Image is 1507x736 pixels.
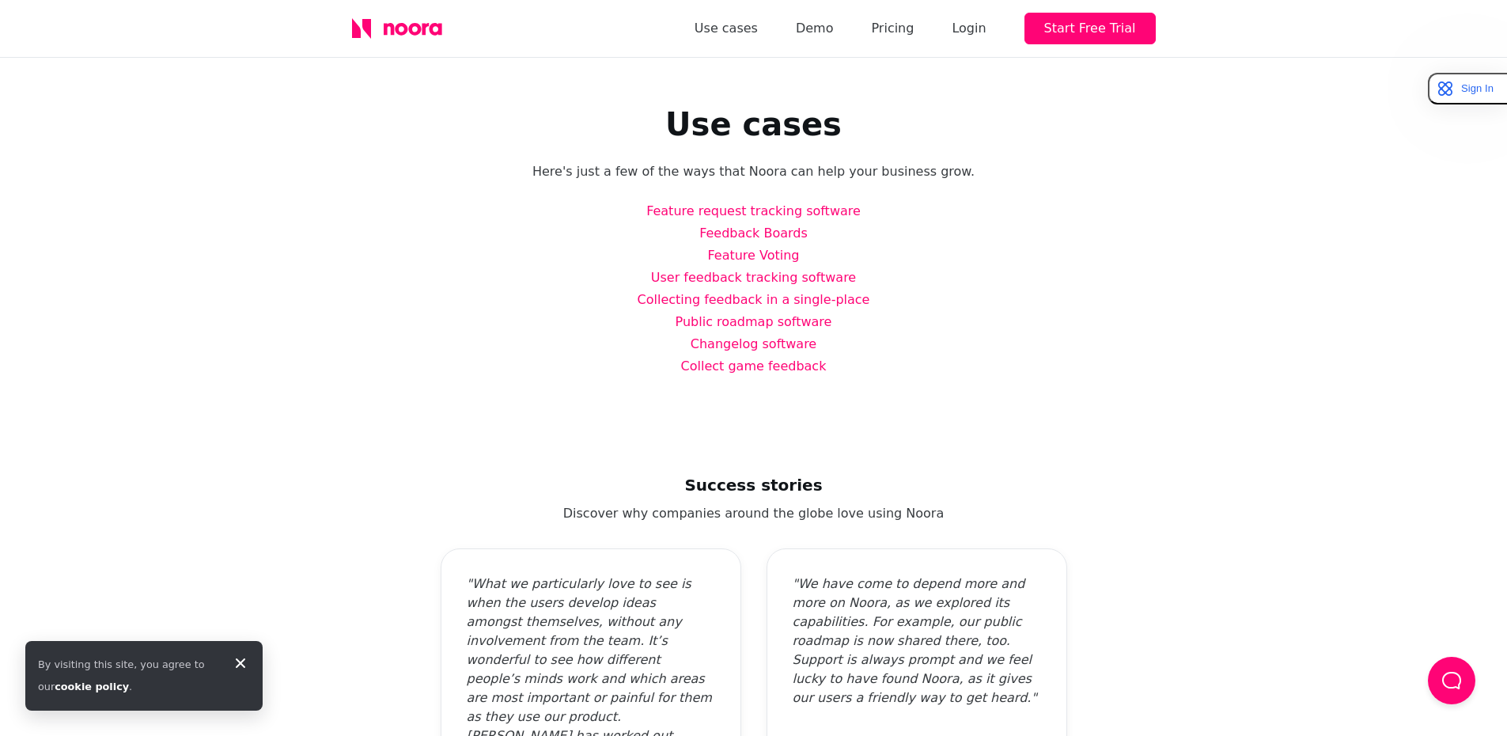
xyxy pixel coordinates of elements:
[793,575,1041,708] p: " We have come to depend more and more on Noora, as we explored its capabilities. For example, ou...
[638,292,870,307] a: Collecting feedback in a single-place
[1428,657,1475,704] button: Load Chat
[695,17,758,40] a: Use cases
[352,162,1156,181] p: Here's just a few of the ways that Noora can help your business grow.
[871,17,914,40] a: Pricing
[352,504,1156,523] p: Discover why companies around the globe love using Noora
[691,336,816,351] a: Changelog software
[796,17,834,40] a: Demo
[952,17,986,40] div: Login
[646,203,861,218] a: Feature request tracking software
[1024,13,1156,44] button: Start Free Trial
[55,681,129,692] a: cookie policy
[38,654,218,698] div: By visiting this site, you agree to our .
[676,314,832,329] a: Public roadmap software
[699,226,808,241] a: Feedback Boards
[651,270,856,285] a: User feedback tracking software
[6,23,247,145] iframe: profile
[352,472,1156,498] h2: Success stories
[352,105,1156,143] h1: Use cases
[707,248,799,263] a: Feature Voting
[681,359,827,374] a: Collect game feedback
